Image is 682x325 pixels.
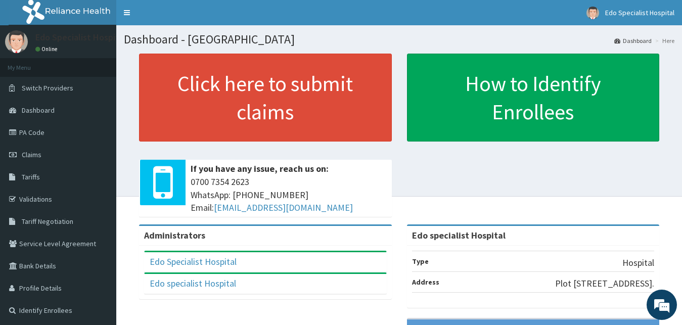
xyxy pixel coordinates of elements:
p: Edo Specialist Hospital [35,33,126,42]
span: Claims [22,150,41,159]
span: Switch Providers [22,83,73,92]
span: 0700 7354 2623 WhatsApp: [PHONE_NUMBER] Email: [191,175,387,214]
p: Hospital [622,256,654,269]
span: Edo Specialist Hospital [605,8,674,17]
img: User Image [5,30,28,53]
a: How to Identify Enrollees [407,54,660,142]
a: Online [35,45,60,53]
span: Dashboard [22,106,55,115]
a: Dashboard [614,36,652,45]
a: Click here to submit claims [139,54,392,142]
li: Here [653,36,674,45]
img: User Image [586,7,599,19]
b: Type [412,257,429,266]
b: Address [412,277,439,287]
span: Tariffs [22,172,40,181]
span: Tariff Negotiation [22,217,73,226]
p: Plot [STREET_ADDRESS]. [555,277,654,290]
a: [EMAIL_ADDRESS][DOMAIN_NAME] [214,202,353,213]
a: Edo Specialist Hospital [150,256,237,267]
strong: Edo specialist Hospital [412,229,506,241]
h1: Dashboard - [GEOGRAPHIC_DATA] [124,33,674,46]
b: If you have any issue, reach us on: [191,163,329,174]
a: Edo specialist Hospital [150,277,236,289]
b: Administrators [144,229,205,241]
